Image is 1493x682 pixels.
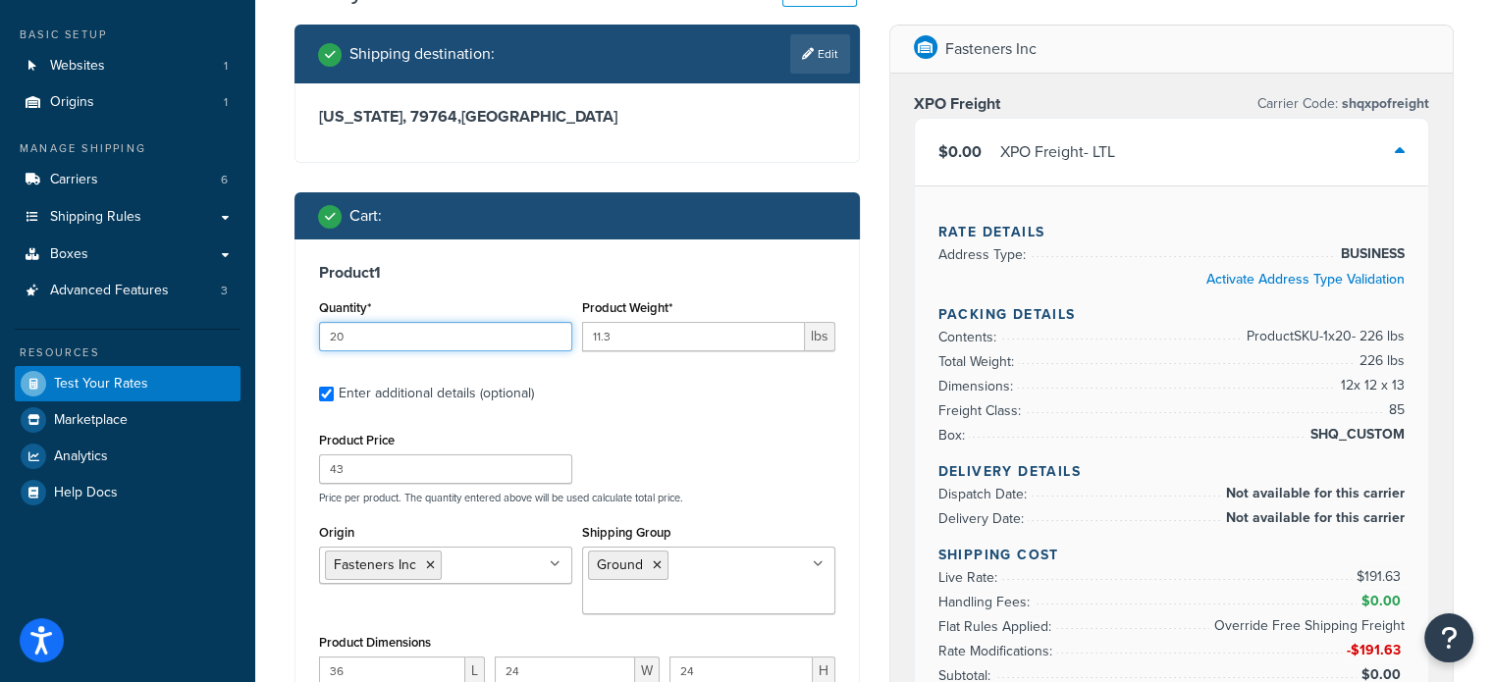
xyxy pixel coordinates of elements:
[582,322,805,351] input: 0.00
[15,48,240,84] a: Websites1
[597,554,643,575] span: Ground
[582,525,671,540] label: Shipping Group
[54,448,108,465] span: Analytics
[15,273,240,309] li: Advanced Features
[15,273,240,309] a: Advanced Features3
[938,567,1002,588] span: Live Rate:
[938,222,1406,242] h4: Rate Details
[319,433,395,447] label: Product Price
[938,351,1019,372] span: Total Weight:
[54,376,148,393] span: Test Your Rates
[15,439,240,474] a: Analytics
[319,525,354,540] label: Origin
[1221,482,1405,505] span: Not available for this carrier
[15,140,240,157] div: Manage Shipping
[15,366,240,401] a: Test Your Rates
[938,304,1406,325] h4: Packing Details
[1424,613,1473,662] button: Open Resource Center
[1384,398,1405,422] span: 85
[15,475,240,510] a: Help Docs
[1355,349,1405,373] span: 226 lbs
[50,283,169,299] span: Advanced Features
[15,48,240,84] li: Websites
[319,107,835,127] h3: [US_STATE], 79764 , [GEOGRAPHIC_DATA]
[945,35,1037,63] p: Fasteners Inc
[805,322,835,351] span: lbs
[50,172,98,188] span: Carriers
[1360,591,1405,611] span: $0.00
[15,162,240,198] li: Carriers
[938,484,1032,504] span: Dispatch Date:
[319,300,371,315] label: Quantity*
[938,244,1031,265] span: Address Type:
[1306,423,1405,446] span: SHQ_CUSTOM
[319,635,431,650] label: Product Dimensions
[319,263,835,283] h3: Product 1
[1336,374,1405,397] span: 12 x 12 x 13
[938,545,1406,565] h4: Shipping Cost
[1209,614,1405,638] span: Override Free Shipping Freight
[1242,325,1405,348] span: Product SKU-1 x 20 - 226 lbs
[349,207,382,225] h2: Cart :
[938,461,1406,482] h4: Delivery Details
[1338,93,1429,114] span: shqxpofreight
[54,485,118,501] span: Help Docs
[1336,242,1405,266] span: BUSINESS
[1000,138,1115,166] div: XPO Freight - LTL
[15,162,240,198] a: Carriers6
[221,172,228,188] span: 6
[319,322,572,351] input: 0.0
[938,641,1057,661] span: Rate Modifications:
[938,616,1056,637] span: Flat Rules Applied:
[319,387,334,401] input: Enter additional details (optional)
[15,84,240,121] li: Origins
[938,376,1018,396] span: Dimensions:
[1206,269,1405,289] a: Activate Address Type Validation
[54,412,128,429] span: Marketplace
[1356,566,1405,587] span: $191.63
[15,402,240,438] a: Marketplace
[938,140,982,163] span: $0.00
[15,344,240,361] div: Resources
[15,236,240,273] a: Boxes
[914,94,1000,114] h3: XPO Freight
[15,84,240,121] a: Origins1
[1257,90,1429,118] p: Carrier Code:
[349,45,495,63] h2: Shipping destination :
[334,554,416,575] span: Fasteners Inc
[15,199,240,236] a: Shipping Rules
[15,26,240,43] div: Basic Setup
[224,58,228,75] span: 1
[938,327,1001,347] span: Contents:
[50,94,94,111] span: Origins
[50,58,105,75] span: Websites
[790,34,850,74] a: Edit
[938,508,1029,529] span: Delivery Date:
[339,380,534,407] div: Enter additional details (optional)
[314,491,840,504] p: Price per product. The quantity entered above will be used calculate total price.
[1346,640,1405,660] span: -$191.63
[938,592,1035,612] span: Handling Fees:
[1221,506,1405,530] span: Not available for this carrier
[50,246,88,263] span: Boxes
[938,400,1026,421] span: Freight Class:
[582,300,672,315] label: Product Weight*
[938,425,970,446] span: Box:
[224,94,228,111] span: 1
[50,209,141,226] span: Shipping Rules
[221,283,228,299] span: 3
